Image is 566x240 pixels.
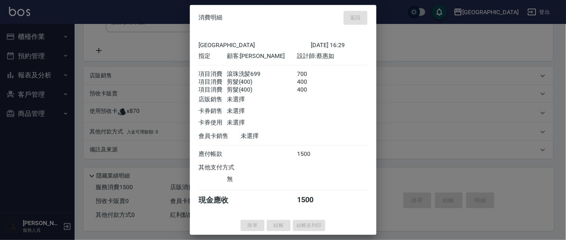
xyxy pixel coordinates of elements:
div: 現金應收 [199,195,241,205]
div: 1500 [297,195,325,205]
div: 剪髮(400) [227,86,297,94]
div: [GEOGRAPHIC_DATA] [199,41,311,49]
div: 項目消費 [199,70,227,78]
div: 卡券銷售 [199,107,227,115]
div: 會員卡銷售 [199,132,241,140]
div: 700 [297,70,325,78]
div: 滾珠洗髪699 [227,70,297,78]
div: 400 [297,78,325,86]
div: 未選擇 [227,119,297,127]
div: 項目消費 [199,86,227,94]
div: 指定 [199,52,227,60]
div: 1500 [297,150,325,158]
div: 未選擇 [241,132,311,140]
div: 剪髮(400) [227,78,297,86]
div: 其他支付方式 [199,164,255,172]
div: 應付帳款 [199,150,227,158]
div: 未選擇 [227,96,297,104]
div: 卡券使用 [199,119,227,127]
span: 消費明細 [199,14,223,22]
div: 400 [297,86,325,94]
div: 未選擇 [227,107,297,115]
div: [DATE] 16:29 [311,41,368,49]
div: 顧客: [PERSON_NAME] [227,52,297,60]
div: 無 [227,175,297,183]
div: 項目消費 [199,78,227,86]
div: 設計師: 蔡惠如 [297,52,367,60]
div: 店販銷售 [199,96,227,104]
